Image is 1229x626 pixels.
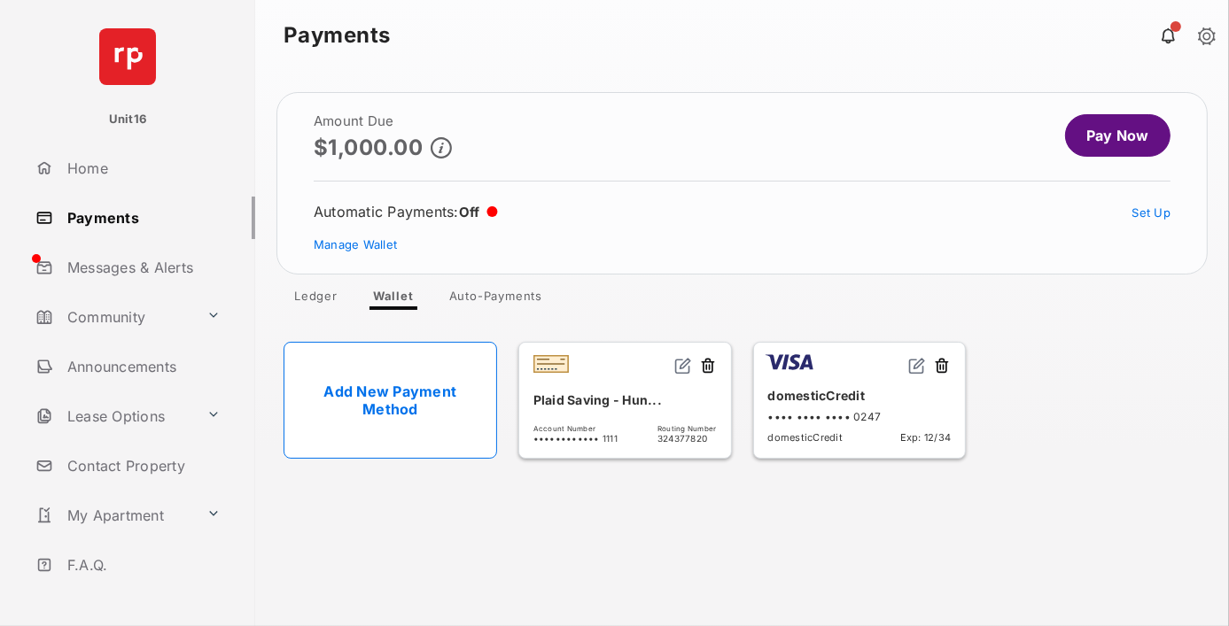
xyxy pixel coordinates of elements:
[28,296,199,338] a: Community
[768,410,952,423] div: •••• •••• •••• 0247
[314,135,424,159] p: $1,000.00
[533,385,717,414] div: Plaid Saving - Hun...
[28,246,255,289] a: Messages & Alerts
[533,424,618,433] span: Account Number
[435,289,556,310] a: Auto-Payments
[99,28,156,85] img: svg+xml;base64,PHN2ZyB4bWxucz0iaHR0cDovL3d3dy53My5vcmcvMjAwMC9zdmciIHdpZHRoPSI2NCIgaGVpZ2h0PSI2NC...
[1132,205,1171,220] a: Set Up
[28,544,255,586] a: F.A.Q.
[28,395,199,437] a: Lease Options
[359,289,428,310] a: Wallet
[314,114,452,128] h2: Amount Due
[284,342,497,459] a: Add New Payment Method
[284,25,391,46] strong: Payments
[28,147,255,189] a: Home
[900,431,951,444] span: Exp: 12/34
[109,111,147,128] p: Unit16
[28,494,199,537] a: My Apartment
[657,424,716,433] span: Routing Number
[657,433,716,444] span: 324377820
[314,237,397,251] a: Manage Wallet
[280,289,352,310] a: Ledger
[314,203,498,220] div: Automatic Payments :
[674,357,692,375] img: svg+xml;base64,PHN2ZyB2aWV3Qm94PSIwIDAgMjQgMjQiIHdpZHRoPSIxNiIgaGVpZ2h0PSIxNiIgZmlsbD0ibm9uZSIgeG...
[768,381,952,410] div: domesticCredit
[908,357,926,375] img: svg+xml;base64,PHN2ZyB2aWV3Qm94PSIwIDAgMjQgMjQiIHdpZHRoPSIxNiIgaGVpZ2h0PSIxNiIgZmlsbD0ibm9uZSIgeG...
[459,204,480,220] span: Off
[533,433,618,444] span: •••••••••••• 1111
[768,431,843,444] span: domesticCredit
[28,345,255,388] a: Announcements
[28,197,255,239] a: Payments
[28,444,255,487] a: Contact Property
